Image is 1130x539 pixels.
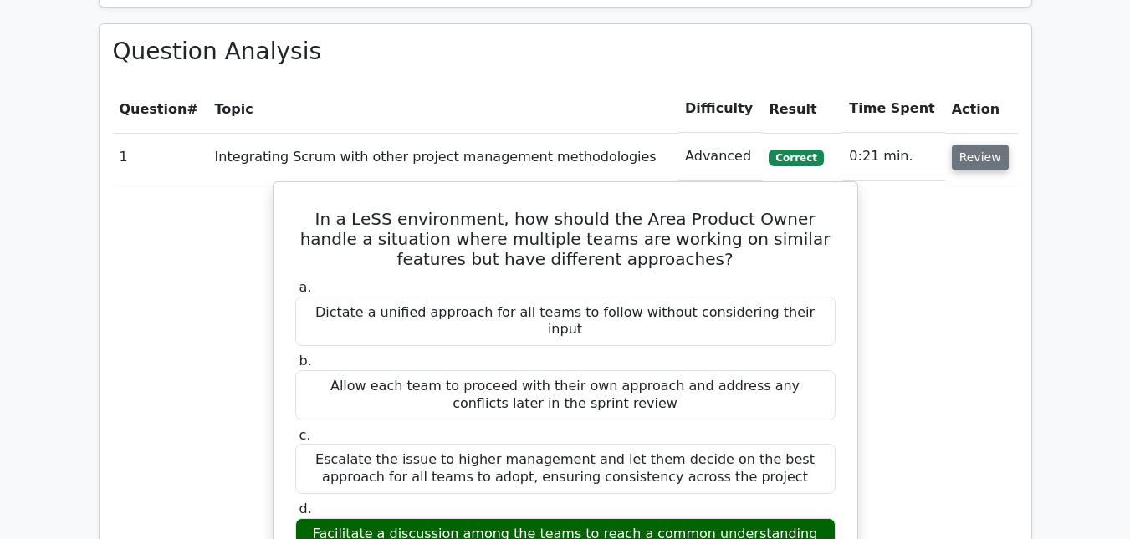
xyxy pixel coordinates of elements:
th: Result [762,85,842,133]
th: Difficulty [678,85,762,133]
th: Action [945,85,1018,133]
span: b. [299,353,312,369]
span: Correct [769,150,823,166]
td: Integrating Scrum with other project management methodologies [208,133,679,181]
span: c. [299,427,311,443]
span: d. [299,501,312,516]
td: 1 [113,133,208,181]
h3: Question Analysis [113,38,1018,66]
th: # [113,85,208,133]
button: Review [952,145,1009,170]
div: Allow each team to proceed with their own approach and address any conflicts later in the sprint ... [295,370,836,420]
td: 0:21 min. [842,133,944,181]
h5: In a LeSS environment, how should the Area Product Owner handle a situation where multiple teams ... [294,209,837,269]
td: Advanced [678,133,762,181]
div: Dictate a unified approach for all teams to follow without considering their input [295,297,836,347]
span: a. [299,279,312,295]
th: Topic [208,85,679,133]
th: Time Spent [842,85,944,133]
span: Question [120,101,187,117]
div: Escalate the issue to higher management and let them decide on the best approach for all teams to... [295,444,836,494]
